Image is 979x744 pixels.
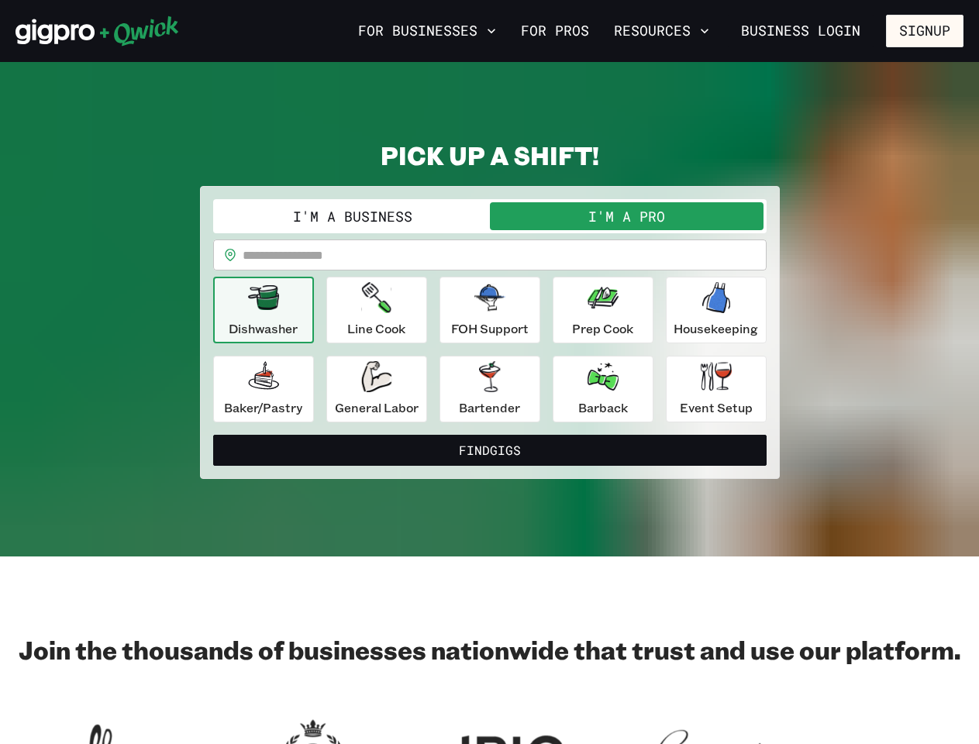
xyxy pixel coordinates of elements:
[553,277,653,343] button: Prep Cook
[213,277,314,343] button: Dishwasher
[674,319,758,338] p: Housekeeping
[200,139,780,170] h2: PICK UP A SHIFT!
[229,319,298,338] p: Dishwasher
[490,202,764,230] button: I'm a Pro
[347,319,405,338] p: Line Cook
[352,18,502,44] button: For Businesses
[578,398,628,417] p: Barback
[216,202,490,230] button: I'm a Business
[224,398,302,417] p: Baker/Pastry
[666,356,767,422] button: Event Setup
[680,398,753,417] p: Event Setup
[213,435,767,466] button: FindGigs
[16,634,963,665] h2: Join the thousands of businesses nationwide that trust and use our platform.
[451,319,529,338] p: FOH Support
[515,18,595,44] a: For Pros
[326,356,427,422] button: General Labor
[886,15,963,47] button: Signup
[666,277,767,343] button: Housekeeping
[440,277,540,343] button: FOH Support
[572,319,633,338] p: Prep Cook
[440,356,540,422] button: Bartender
[335,398,419,417] p: General Labor
[326,277,427,343] button: Line Cook
[608,18,715,44] button: Resources
[213,356,314,422] button: Baker/Pastry
[459,398,520,417] p: Bartender
[728,15,874,47] a: Business Login
[553,356,653,422] button: Barback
